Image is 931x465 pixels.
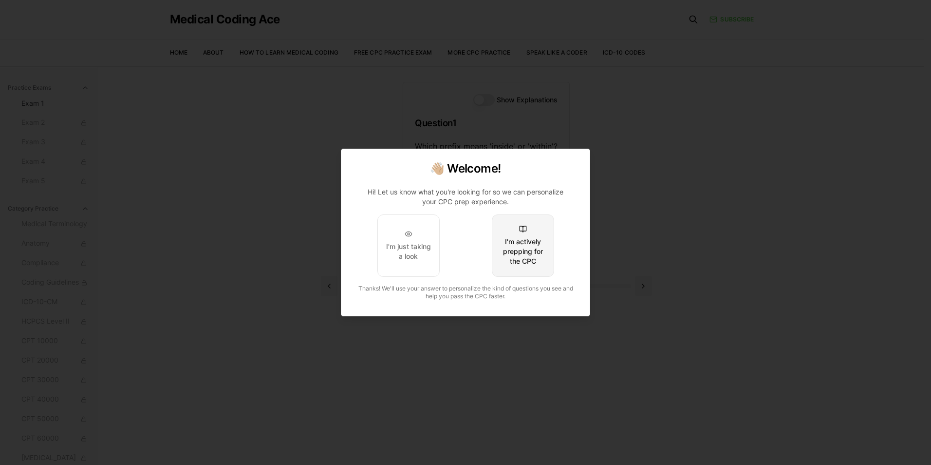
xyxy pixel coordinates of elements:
div: I'm just taking a look [386,242,431,261]
button: I'm actively prepping for the CPC [492,214,554,277]
p: Hi! Let us know what you're looking for so we can personalize your CPC prep experience. [361,187,570,207]
h2: 👋🏼 Welcome! [353,161,578,176]
span: Thanks! We'll use your answer to personalize the kind of questions you see and help you pass the ... [358,285,573,300]
button: I'm just taking a look [377,214,440,277]
div: I'm actively prepping for the CPC [500,237,546,266]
